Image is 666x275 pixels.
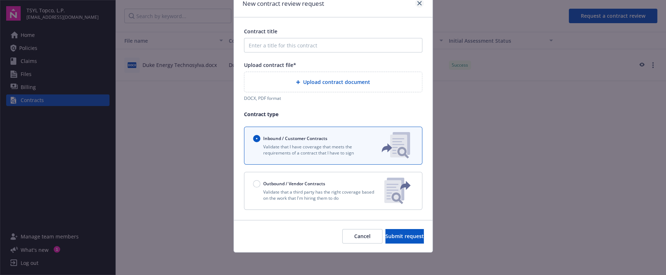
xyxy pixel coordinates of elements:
[253,144,370,156] p: Validate that I have coverage that meets the requirements of a contract that I have to sign
[244,38,422,52] input: Enter a title for this contract
[244,95,422,101] div: DOCX, PDF format
[244,62,296,68] span: Upload contract file*
[244,172,422,210] button: Outbound / Vendor ContractsValidate that a third party has the right coverage based on the work t...
[253,189,378,201] p: Validate that a third party has the right coverage based on the work that I'm hiring them to do
[342,229,382,244] button: Cancel
[244,110,422,118] p: Contract type
[244,28,277,35] span: Contract title
[253,135,260,142] input: Inbound / Customer Contracts
[263,135,327,141] span: Inbound / Customer Contracts
[244,127,422,165] button: Inbound / Customer ContractsValidate that I have coverage that meets the requirements of a contra...
[253,180,260,187] input: Outbound / Vendor Contracts
[244,72,422,92] div: Upload contract document
[303,78,370,86] span: Upload contract document
[263,181,325,187] span: Outbound / Vendor Contracts
[354,233,371,240] span: Cancel
[385,233,424,240] span: Submit request
[385,229,424,244] button: Submit request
